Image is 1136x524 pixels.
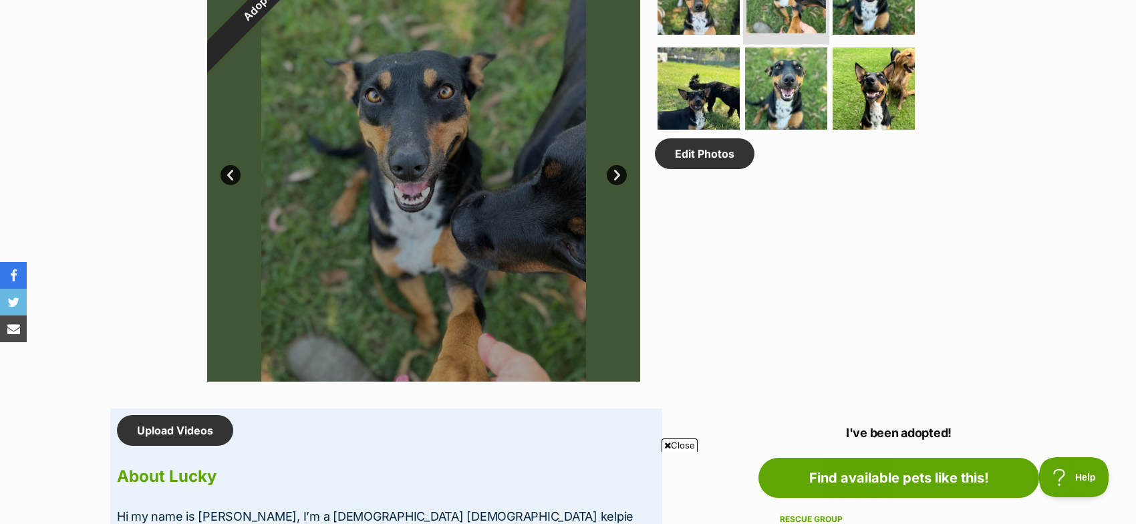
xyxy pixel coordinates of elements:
span: Close [662,438,698,452]
h2: About Lucky [117,462,656,491]
a: Next [607,165,627,185]
img: Photo of Lucky [833,47,915,130]
p: I've been adopted! [758,424,1039,442]
a: Prev [221,165,241,185]
a: Edit Photos [655,138,754,169]
img: Photo of Lucky [745,47,827,130]
iframe: Advertisement [244,457,892,517]
iframe: Help Scout Beacon - Open [1039,457,1109,497]
a: Upload Videos [117,415,233,446]
img: Photo of Lucky [658,47,740,130]
a: Find available pets like this! [758,458,1039,498]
